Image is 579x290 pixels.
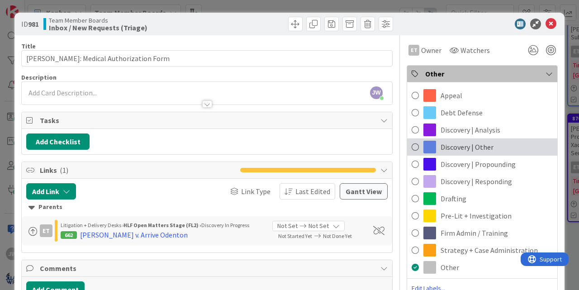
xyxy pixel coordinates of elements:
span: Comments [40,263,376,274]
span: Not Set [308,221,329,231]
label: Title [21,42,36,50]
span: Litigation + Delivery Desks › [61,222,123,228]
span: Links [40,165,236,176]
b: HLF Open Matters Stage (FL2) › [123,222,201,228]
span: Watchers [460,45,490,56]
span: Discovery | Other [441,142,494,152]
div: Parents [28,202,385,212]
div: 662 [61,231,77,239]
span: Debt Defense [441,107,483,118]
span: Discovery | Propounding [441,159,516,170]
span: Tasks [40,115,376,126]
div: ET [408,45,419,56]
span: Support [19,1,41,12]
button: Gantt View [340,183,388,200]
button: Add Checklist [26,133,90,150]
span: Discovery In Progress [201,222,249,228]
span: Other [425,68,541,79]
button: Last Edited [280,183,335,200]
span: Firm Admin / Training [441,228,508,238]
button: Add Link [26,183,76,200]
span: Team Member Boards [49,17,147,24]
input: type card name here... [21,50,393,67]
span: Pre-Lit + Investigation [441,210,512,221]
div: ET [40,224,52,237]
div: [PERSON_NAME] v. Arrive Odenton [80,229,188,240]
span: Description [21,73,57,81]
span: Not Started Yet [278,233,312,239]
span: Discovery | Responding [441,176,512,187]
span: ( 1 ) [60,166,68,175]
span: Drafting [441,193,466,204]
span: Other [441,262,459,273]
span: JW [370,86,383,99]
span: Not Set [277,221,298,231]
span: Last Edited [295,186,330,197]
span: Not Done Yet [323,233,352,239]
span: Link Type [241,186,271,197]
span: Owner [421,45,441,56]
b: 981 [28,19,39,29]
span: ID [21,19,39,29]
span: Appeal [441,90,462,101]
span: Strategy + Case Administration [441,245,538,256]
b: Inbox / New Requests (Triage) [49,24,147,31]
span: Discovery | Analysis [441,124,500,135]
